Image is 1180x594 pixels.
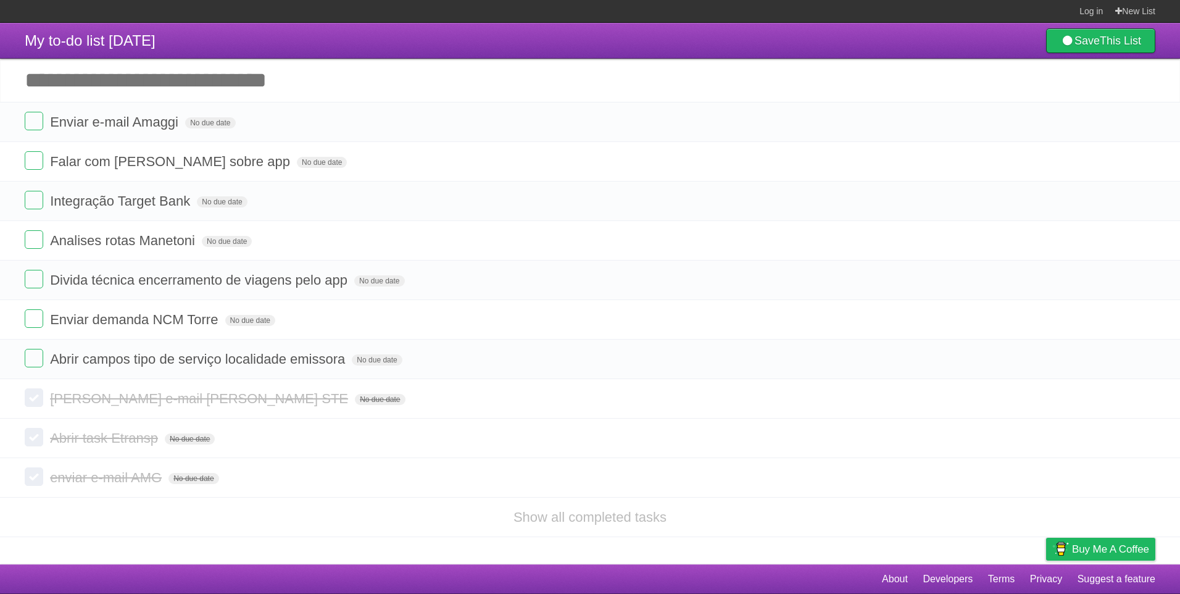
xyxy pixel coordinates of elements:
[354,275,404,287] span: No due date
[25,349,43,367] label: Done
[25,151,43,170] label: Done
[225,315,275,326] span: No due date
[50,272,351,288] span: Divida técnica encerramento de viagens pelo app
[25,230,43,249] label: Done
[50,470,165,485] span: enviar e-mail AMG
[25,428,43,446] label: Done
[50,154,293,169] span: Falar com [PERSON_NAME] sobre app
[50,351,348,367] span: Abrir campos tipo de serviço localidade emissora
[50,193,193,209] span: Integração Target Bank
[50,430,161,446] span: Abrir task Etransp
[923,567,973,591] a: Developers
[25,388,43,407] label: Done
[1072,538,1149,560] span: Buy me a coffee
[50,391,351,406] span: [PERSON_NAME] e-mail [PERSON_NAME] STE
[1078,567,1155,591] a: Suggest a feature
[202,236,252,247] span: No due date
[513,509,667,525] a: Show all completed tasks
[882,567,908,591] a: About
[168,473,218,484] span: No due date
[297,157,347,168] span: No due date
[25,112,43,130] label: Done
[355,394,405,405] span: No due date
[25,467,43,486] label: Done
[25,309,43,328] label: Done
[1030,567,1062,591] a: Privacy
[1052,538,1069,559] img: Buy me a coffee
[1046,538,1155,561] a: Buy me a coffee
[25,32,156,49] span: My to-do list [DATE]
[25,270,43,288] label: Done
[1100,35,1141,47] b: This List
[185,117,235,128] span: No due date
[25,191,43,209] label: Done
[50,114,181,130] span: Enviar e-mail Amaggi
[352,354,402,366] span: No due date
[1046,28,1155,53] a: SaveThis List
[50,233,198,248] span: Analises rotas Manetoni
[50,312,221,327] span: Enviar demanda NCM Torre
[197,196,247,207] span: No due date
[988,567,1015,591] a: Terms
[165,433,215,445] span: No due date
